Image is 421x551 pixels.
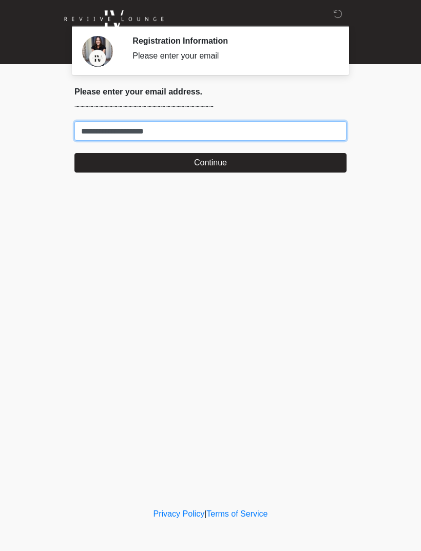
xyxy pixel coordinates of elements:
[74,153,347,173] button: Continue
[132,36,331,46] h2: Registration Information
[74,87,347,97] h2: Please enter your email address.
[132,50,331,62] div: Please enter your email
[74,101,347,113] p: ~~~~~~~~~~~~~~~~~~~~~~~~~~~~~
[154,509,205,518] a: Privacy Policy
[82,36,113,67] img: Agent Avatar
[64,8,164,31] img: Reviive Lounge Logo
[206,509,267,518] a: Terms of Service
[204,509,206,518] a: |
